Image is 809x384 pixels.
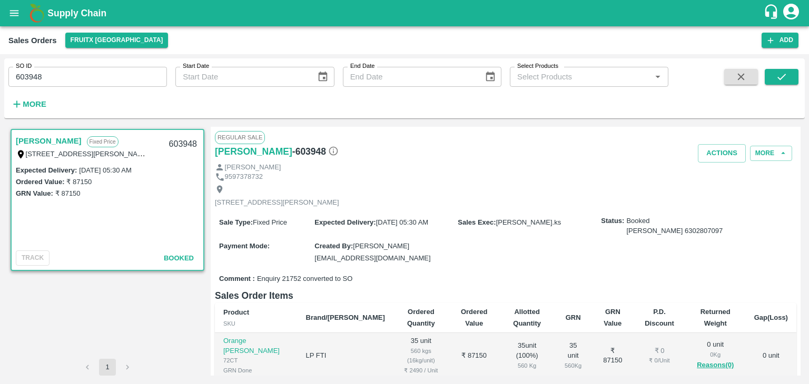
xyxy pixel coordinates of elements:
[16,62,32,70] label: SO ID
[782,2,801,24] div: account of current user
[257,274,352,284] span: Enquiry 21752 converted to SO
[47,8,106,18] b: Supply Chain
[651,70,665,84] button: Open
[223,356,289,365] div: 72CT
[298,333,393,379] td: LP FTI
[694,350,737,359] div: 0 Kg
[461,308,488,327] b: Ordered Value
[566,314,581,321] b: GRN
[402,366,440,375] div: ₹ 2490 / Unit
[77,359,137,376] nav: pagination navigation
[376,218,428,226] span: [DATE] 05:30 AM
[26,3,47,24] img: logo
[698,144,746,163] button: Actions
[225,172,263,182] p: 9597378732
[496,218,561,226] span: [PERSON_NAME].ks
[513,70,648,84] input: Select Products
[223,319,289,328] div: SKU
[99,359,116,376] button: page 1
[292,144,339,159] h6: - 603948
[253,218,287,226] span: Fixed Price
[762,33,798,48] button: Add
[626,226,723,236] div: [PERSON_NAME] 6302807097
[87,136,119,147] p: Fixed Price
[16,134,82,148] a: [PERSON_NAME]
[563,361,584,370] div: 560 Kg
[8,95,49,113] button: More
[219,274,255,284] label: Comment :
[694,340,737,371] div: 0 unit
[480,67,500,87] button: Choose date
[79,166,131,174] label: [DATE] 05:30 AM
[163,132,203,157] div: 603948
[508,341,546,370] div: 35 unit ( 100 %)
[306,314,385,321] b: Brand/[PERSON_NAME]
[313,67,333,87] button: Choose date
[763,4,782,23] div: customer-support
[215,144,292,159] a: [PERSON_NAME]
[701,308,731,327] b: Returned Weight
[604,308,621,327] b: GRN Value
[16,178,64,186] label: Ordered Value:
[314,242,430,261] span: [PERSON_NAME][EMAIL_ADDRESS][DOMAIN_NAME]
[563,341,584,370] div: 35 unit
[393,333,449,379] td: 35 unit
[55,189,81,197] label: ₹ 87150
[65,33,169,48] button: Select DC
[175,67,309,87] input: Start Date
[513,308,541,327] b: Allotted Quantity
[16,189,53,197] label: GRN Value:
[750,146,792,161] button: More
[407,308,435,327] b: Ordered Quantity
[16,166,77,174] label: Expected Delivery :
[314,242,353,250] label: Created By :
[449,333,500,379] td: ₹ 87150
[183,62,209,70] label: Start Date
[215,131,265,144] span: Regular Sale
[223,366,289,375] div: GRN Done
[645,308,674,327] b: P.D. Discount
[215,288,796,303] h6: Sales Order Items
[2,1,26,25] button: open drawer
[754,314,788,321] b: Gap(Loss)
[223,308,249,316] b: Product
[642,346,677,356] div: ₹ 0
[343,67,476,87] input: End Date
[8,67,167,87] input: Enter SO ID
[592,333,634,379] td: ₹ 87150
[215,198,339,208] p: [STREET_ADDRESS][PERSON_NAME]
[601,216,624,226] label: Status:
[402,346,440,366] div: 560 kgs (16kg/unit)
[164,254,194,262] span: Booked
[626,216,723,236] span: Booked
[23,100,46,108] strong: More
[642,356,677,365] div: ₹ 0 / Unit
[458,218,496,226] label: Sales Exec :
[47,6,763,21] a: Supply Chain
[746,333,796,379] td: 0 unit
[517,62,558,70] label: Select Products
[350,62,374,70] label: End Date
[26,149,150,158] label: [STREET_ADDRESS][PERSON_NAME]
[508,361,546,370] div: 560 Kg
[66,178,92,186] label: ₹ 87150
[8,34,57,47] div: Sales Orders
[314,218,376,226] label: Expected Delivery :
[694,359,737,371] button: Reasons(0)
[225,163,281,173] p: [PERSON_NAME]
[223,336,289,356] p: Orange [PERSON_NAME]
[219,218,253,226] label: Sale Type :
[219,242,270,250] label: Payment Mode :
